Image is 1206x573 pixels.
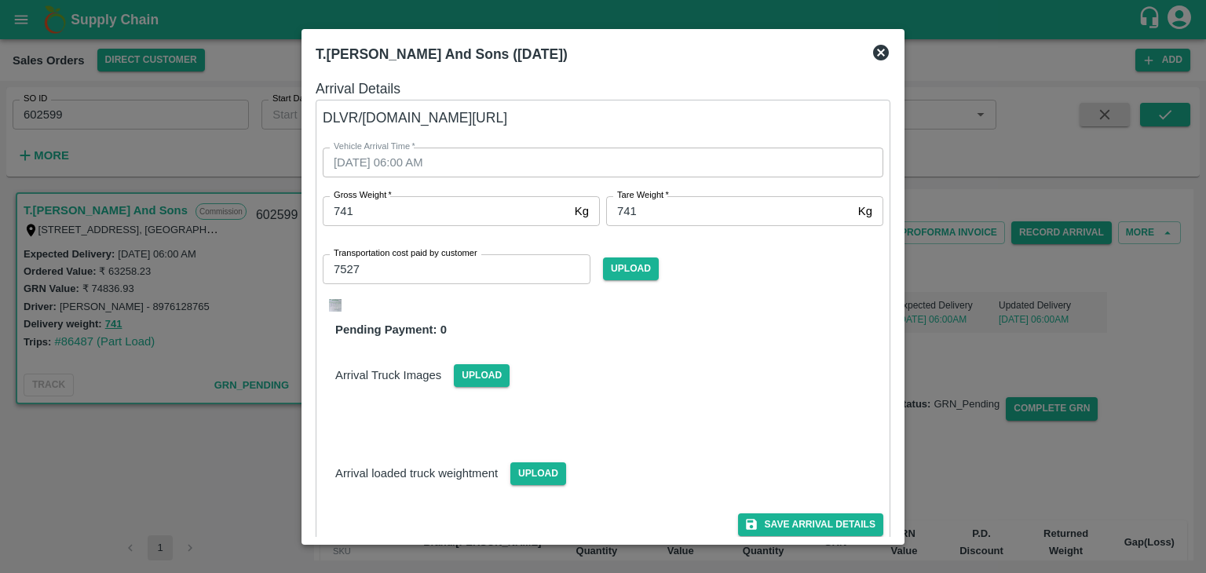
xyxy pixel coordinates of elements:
[335,367,441,384] p: Arrival Truck Images
[334,189,392,202] label: Gross Weight
[323,107,883,129] h6: DLVR/[DOMAIN_NAME][URL]
[510,462,566,485] span: Upload
[858,203,872,220] p: Kg
[334,247,477,260] label: Transportation cost paid by customer
[603,257,659,280] span: Upload
[334,141,415,153] label: Vehicle Arrival Time
[617,189,669,202] label: Tare Weight
[323,196,568,226] input: Gross Weight
[335,465,498,482] p: Arrival loaded truck weightment
[329,299,342,312] img: https://app.vegrow.in/rails/active_storage/blobs/redirect/eyJfcmFpbHMiOnsiZGF0YSI6Mjk3NDcwNywicHV...
[323,321,883,338] div: Pending Payment:
[454,364,510,387] span: Upload
[323,254,590,284] input: Transportation cost paid by customer
[316,46,568,62] b: T.[PERSON_NAME] And Sons ([DATE])
[738,513,883,536] button: Save Arrival Details
[606,196,852,226] input: Tare Weight
[323,148,872,177] input: Choose date, selected date is Aug 21, 2025
[575,203,589,220] p: Kg
[440,323,447,336] span: 0
[316,78,890,100] h6: Arrival Details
